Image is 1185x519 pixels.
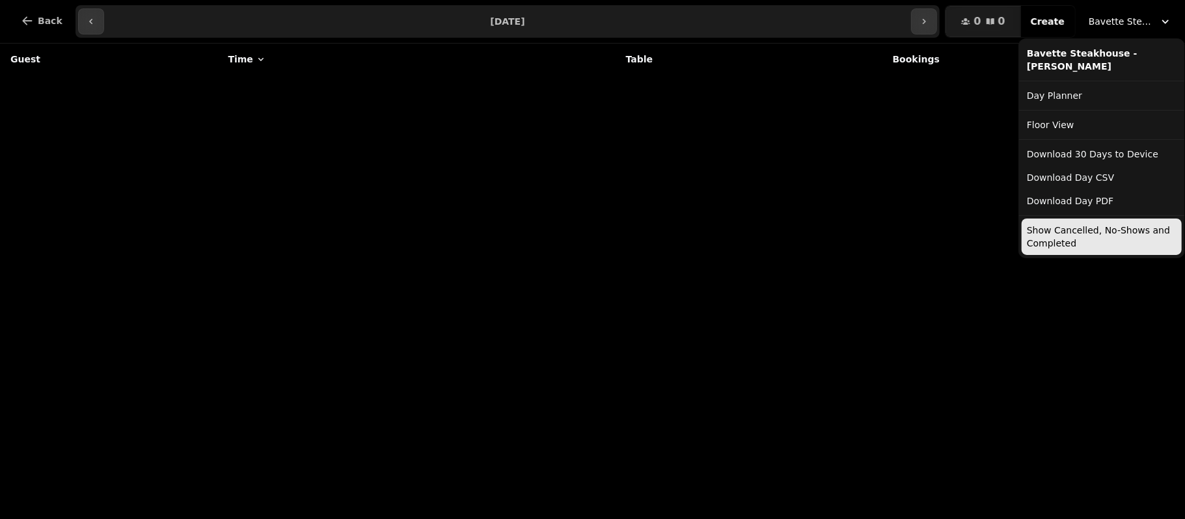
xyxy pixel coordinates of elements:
[1022,84,1182,107] a: Day Planner
[1022,142,1182,166] button: Download 30 Days to Device
[1022,166,1182,189] button: Download Day CSV
[1022,42,1182,78] div: Bavette Steakhouse - [PERSON_NAME]
[1081,10,1180,33] button: Bavette Steakhouse - [PERSON_NAME]
[1089,15,1154,28] span: Bavette Steakhouse - [PERSON_NAME]
[1018,38,1185,258] div: Bavette Steakhouse - [PERSON_NAME]
[1022,219,1182,255] button: Show Cancelled, No-Shows and Completed
[1022,113,1182,137] a: Floor View
[1022,189,1182,213] button: Download Day PDF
